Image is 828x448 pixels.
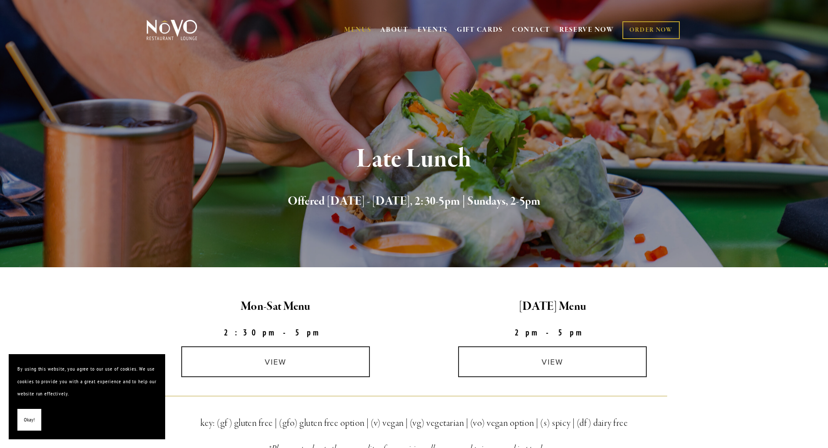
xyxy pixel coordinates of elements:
[344,26,372,34] a: MENUS
[515,327,590,338] strong: 2pm-5pm
[17,409,41,431] button: Okay!
[9,354,165,439] section: Cookie banner
[418,26,448,34] a: EVENTS
[458,346,647,377] a: view
[145,19,199,41] img: Novo Restaurant &amp; Lounge
[17,363,156,400] p: By using this website, you agree to our use of cookies. We use cookies to provide you with a grea...
[161,192,668,211] h2: Offered [DATE] - [DATE], 2:30-5pm | Sundays, 2-5pm
[24,414,35,426] span: Okay!
[622,21,679,39] a: ORDER NOW
[161,415,668,431] h3: key: (gf) gluten free | (gfo) gluten free option | (v) vegan | (vg) vegetarian | (vo) vegan optio...
[422,298,684,316] h2: [DATE] Menu
[380,26,409,34] a: ABOUT
[559,22,614,38] a: RESERVE NOW
[145,298,407,316] h2: Mon-Sat Menu
[161,145,668,173] h1: Late Lunch
[457,22,503,38] a: GIFT CARDS
[224,327,327,338] strong: 2:30pm-5pm
[512,22,550,38] a: CONTACT
[181,346,370,377] a: view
